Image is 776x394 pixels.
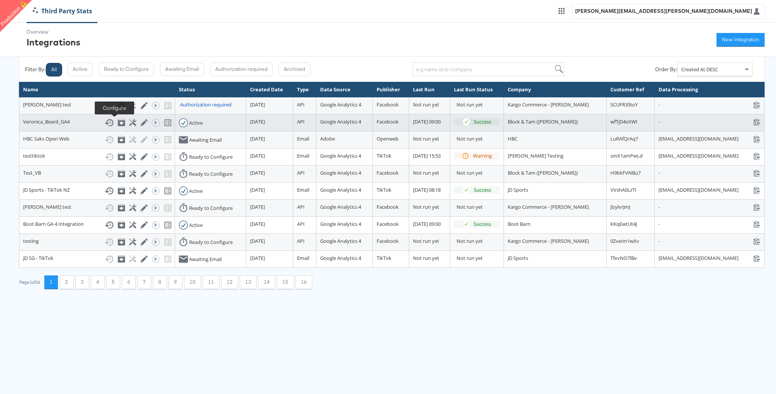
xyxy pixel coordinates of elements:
[189,136,222,144] div: Awaiting Email
[106,275,120,289] button: 5
[99,63,154,76] button: Ready to Configure
[508,203,589,210] span: Kargo Commerce - [PERSON_NAME]
[153,275,167,289] button: 8
[221,275,238,289] button: 12
[250,238,265,244] span: [DATE]
[457,255,500,262] div: Not run yet
[189,239,233,246] div: Ready to Configure
[377,186,391,193] span: TikTok
[457,169,500,177] div: Not run yet
[377,118,399,125] span: Facebook
[377,152,391,159] span: TikTok
[258,275,275,289] button: 14
[413,152,441,159] span: [DATE] 15:53
[659,118,760,125] div: -
[610,169,641,176] span: H9bkFVNBu7
[27,7,98,16] a: Third Party Stats
[189,119,203,127] div: Active
[655,66,677,73] div: Order By:
[659,238,760,245] div: -
[610,135,638,142] span: LuRAfQrAq7
[23,238,171,247] div: testing
[297,135,309,142] span: Email
[250,118,265,125] span: [DATE]
[610,101,638,108] span: SCUFR35IoY
[189,153,233,161] div: Ready to Configure
[27,36,80,48] div: Integrations
[413,135,439,142] span: Not run yet
[504,82,607,97] th: Company
[655,82,765,97] th: Data Processing
[297,186,309,193] span: Email
[413,101,439,108] span: Not run yet
[250,101,265,108] span: [DATE]
[320,255,361,261] span: Google Analytics 4
[19,82,175,97] th: Name
[23,135,171,144] div: HBC Saks Open Web
[659,169,760,177] div: -
[320,152,361,159] span: Google Analytics 4
[377,203,399,210] span: Facebook
[122,275,136,289] button: 6
[160,63,204,76] button: Awaiting Email
[610,118,637,125] span: wfTjD4xXWl
[474,118,491,125] div: Success
[27,28,80,36] div: Overview
[320,203,361,210] span: Google Analytics 4
[180,101,232,108] div: Authorization required
[60,275,74,289] button: 2
[508,169,578,176] span: Block & Tam ([PERSON_NAME])
[320,220,361,227] span: Google Analytics 4
[508,220,530,227] span: Boot Barn
[320,238,361,244] span: Google Analytics 4
[377,101,399,108] span: Facebook
[67,63,93,76] button: Active
[246,82,293,97] th: Created Date
[23,203,171,213] div: [PERSON_NAME] test
[508,255,528,261] span: JD Sports
[508,101,589,108] span: Kargo Commerce - [PERSON_NAME]
[169,275,182,289] button: 9
[277,275,294,289] button: 15
[293,82,316,97] th: Type
[457,203,500,211] div: Not run yet
[23,220,171,230] div: Boot Barn GA 4 Integration
[377,169,399,176] span: Facebook
[297,238,305,244] span: API
[508,118,578,125] span: Block & Tam ([PERSON_NAME])
[297,220,305,227] span: API
[250,203,265,210] span: [DATE]
[184,275,201,289] button: 10
[413,203,439,210] span: Not run yet
[91,275,105,289] button: 4
[278,63,310,76] button: Archived
[377,255,391,261] span: TikTok
[250,169,265,176] span: [DATE]
[659,135,760,142] div: [EMAIL_ADDRESS][DOMAIN_NAME]
[250,186,265,193] span: [DATE]
[138,275,151,289] button: 7
[659,220,760,228] div: -
[23,152,171,161] div: testtiktok
[19,280,41,285] div: Page 1 of 16
[46,63,62,77] button: All
[316,82,373,97] th: Data Source
[377,238,399,244] span: Facebook
[320,186,361,193] span: Google Analytics 4
[681,66,718,73] span: Created At DESC
[297,169,305,176] span: API
[189,170,233,178] div: Ready to Configure
[250,152,265,159] span: [DATE]
[377,135,399,142] span: Openweb
[203,275,219,289] button: 11
[25,66,45,73] div: Filter By:
[240,275,257,289] button: 13
[129,119,135,126] button: Configure
[610,220,637,227] span: KKqEwtUt4J
[297,203,305,210] span: API
[297,152,309,159] span: Email
[508,152,563,159] span: [PERSON_NAME] Testing
[659,152,760,159] div: [EMAIL_ADDRESS][DOMAIN_NAME]
[409,82,450,97] th: Last Run
[320,169,361,176] span: Google Analytics 4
